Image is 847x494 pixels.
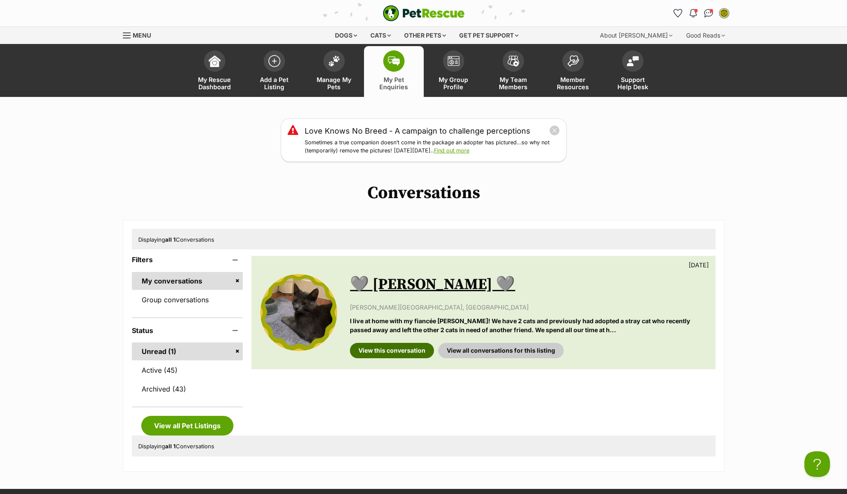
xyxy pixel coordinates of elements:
a: My Team Members [483,46,543,97]
div: Cats [364,27,397,44]
a: Find out more [434,147,469,154]
img: pet-enquiries-icon-7e3ad2cf08bfb03b45e93fb7055b45f3efa6380592205ae92323e6603595dc1f.svg [388,56,400,66]
a: Archived (43) [132,380,243,398]
header: Filters [132,256,243,263]
img: help-desk-icon-fdf02630f3aa405de69fd3d07c3f3aa587a6932b1a1747fa1d2bba05be0121f9.svg [627,56,639,66]
a: My Rescue Dashboard [185,46,244,97]
a: Conversations [702,6,716,20]
span: Support Help Desk [614,76,652,91]
a: Group conversations [132,291,243,309]
a: Member Resources [543,46,603,97]
img: group-profile-icon-3fa3cf56718a62981997c0bc7e787c4b2cf8bcc04b72c1350f741eb67cf2f40e.svg [448,56,460,66]
a: View this conversation [350,343,434,358]
img: member-resources-icon-8e73f808a243e03378d46382f2149f9095a855e16c252ad45f914b54edf8863c.svg [567,55,579,67]
img: notifications-46538b983faf8c2785f20acdc204bb7945ddae34d4c08c2a6579f10ce5e182be.svg [690,9,696,18]
a: Menu [123,27,157,42]
div: Good Reads [680,27,731,44]
a: PetRescue [383,5,465,21]
img: Stephanie Gregg profile pic [720,9,728,18]
a: My Pet Enquiries [364,46,424,97]
strong: all 1 [165,443,176,450]
img: team-members-icon-5396bd8760b3fe7c0b43da4ab00e1e3bb1a5d9ba89233759b79545d2d3fc5d0d.svg [507,56,519,67]
a: Add a Pet Listing [244,46,304,97]
a: Favourites [671,6,685,20]
a: Support Help Desk [603,46,663,97]
span: My Group Profile [434,76,473,91]
header: Status [132,327,243,334]
img: 🩶 Nico 🩶 [260,274,337,351]
strong: all 1 [165,236,176,243]
a: Manage My Pets [304,46,364,97]
button: My account [717,6,731,20]
p: [PERSON_NAME][GEOGRAPHIC_DATA], [GEOGRAPHIC_DATA] [350,303,706,312]
div: Dogs [329,27,363,44]
img: manage-my-pets-icon-02211641906a0b7f246fdf0571729dbe1e7629f14944591b6c1af311fb30b64b.svg [328,56,340,67]
button: close [549,125,560,136]
ul: Account quick links [671,6,731,20]
span: My Pet Enquiries [375,76,413,91]
a: 🩶 [PERSON_NAME] 🩶 [350,275,515,294]
a: View all conversations for this listing [438,343,564,358]
p: Sometimes a true companion doesn’t come in the package an adopter has pictured…so why not (tempor... [305,139,560,155]
span: Add a Pet Listing [255,76,294,91]
img: logo-e224e6f780fb5917bec1dbf3a21bbac754714ae5b6737aabdf751b685950b380.svg [383,5,465,21]
div: About [PERSON_NAME] [594,27,678,44]
p: I live at home with my fiancée [PERSON_NAME]! We have 2 cats and previously had adopted a stray c... [350,316,706,335]
iframe: Help Scout Beacon - Open [804,451,830,477]
span: Member Resources [554,76,592,91]
div: Other pets [398,27,452,44]
span: Displaying Conversations [138,443,214,450]
span: My Team Members [494,76,533,91]
a: Active (45) [132,361,243,379]
img: add-pet-listing-icon-0afa8454b4691262ce3f59096e99ab1cd57d4a30225e0717b998d2c9b9846f56.svg [268,55,280,67]
p: [DATE] [689,260,709,269]
a: My conversations [132,272,243,290]
a: Unread (1) [132,342,243,360]
span: Displaying Conversations [138,236,214,243]
img: chat-41dd97257d64d25036548639549fe6c8038ab92f7586957e7f3b1b290dea8141.svg [704,9,713,18]
img: dashboard-icon-eb2f2d2d3e046f16d808141f083e7271f6b2e854fb5c12c21221c1fb7104beca.svg [209,55,221,67]
a: Love Knows No Breed - A campaign to challenge perceptions [305,125,530,137]
button: Notifications [687,6,700,20]
a: My Group Profile [424,46,483,97]
span: Menu [133,32,151,39]
a: View all Pet Listings [141,416,233,436]
span: Manage My Pets [315,76,353,91]
span: My Rescue Dashboard [195,76,234,91]
div: Get pet support [453,27,524,44]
